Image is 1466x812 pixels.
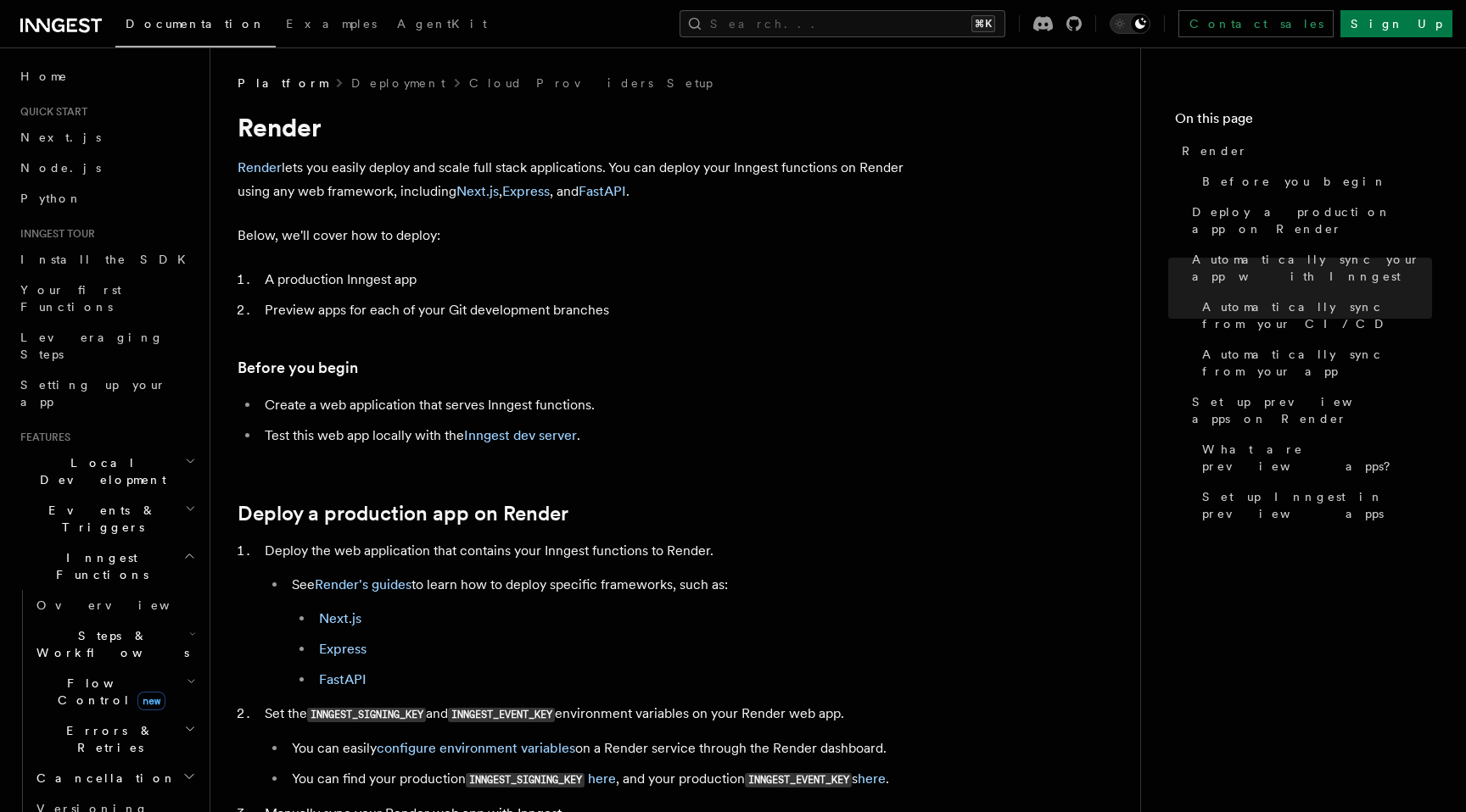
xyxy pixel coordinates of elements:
[126,17,266,31] span: Documentation
[238,502,568,526] a: Deploy a production app on Render
[238,356,358,380] a: Before you begin
[464,427,577,443] a: Inngest dev server
[260,424,916,448] li: Test this web app locally with the .
[1192,251,1432,285] span: Automatically sync your app with Inngest
[20,253,196,266] span: Install the SDK
[238,75,327,92] span: Platform
[1185,244,1432,292] a: Automatically sync your app with Inngest
[30,763,199,793] button: Cancellation
[971,15,995,32] kbd: ⌘K
[260,268,916,292] li: A production Inngest app
[1182,142,1248,159] span: Render
[319,641,366,657] a: Express
[14,448,199,495] button: Local Development
[20,68,68,85] span: Home
[14,322,199,370] a: Leveraging Steps
[30,590,199,620] a: Overview
[1340,10,1452,37] a: Sign Up
[858,770,886,787] a: here
[20,192,82,205] span: Python
[260,393,916,417] li: Create a web application that serves Inngest functions.
[1175,108,1432,136] h4: On this page
[14,542,199,590] button: Inngest Functions
[680,10,1005,37] button: Search...⌘K
[1202,488,1432,522] span: Set up Inngest in preview apps
[14,549,183,583] span: Inngest Functions
[466,773,585,787] code: INNGEST_SIGNING_KEY
[745,773,852,787] code: INNGEST_EVENT_KEY
[1185,197,1432,244] a: Deploy a production app on Render
[1195,434,1432,481] a: What are preview apps?
[20,331,164,361] span: Leveraging Steps
[260,702,916,792] li: Set the and environment variables on your Render web app.
[286,17,377,31] span: Examples
[502,183,550,199] a: Express
[20,378,166,409] span: Setting up your app
[14,431,70,444] span: Features
[1202,298,1432,332] span: Automatically sync from your CI/CD
[307,708,426,722] code: INNGEST_SIGNING_KEY
[397,17,487,31] span: AgentKit
[14,61,199,92] a: Home
[30,715,199,763] button: Errors & Retries
[238,224,916,247] p: Below, we'll cover how to deploy:
[351,75,445,92] a: Deployment
[238,159,282,175] a: Render
[579,183,626,199] a: FastAPI
[14,275,199,322] a: Your first Functions
[1202,173,1387,190] span: Before you begin
[14,153,199,183] a: Node.js
[456,183,499,199] a: Next.js
[1110,14,1150,34] button: Toggle dark mode
[14,454,185,488] span: Local Development
[14,244,199,275] a: Install the SDK
[1192,203,1432,237] span: Deploy a production app on Render
[1185,387,1432,434] a: Set up preview apps on Render
[30,627,189,661] span: Steps & Workflows
[1195,292,1432,339] a: Automatically sync from your CI/CD
[30,620,199,668] button: Steps & Workflows
[14,370,199,417] a: Setting up your app
[238,156,916,203] p: lets you easily deploy and scale full stack applications. You can deploy your Inngest functions o...
[1195,481,1432,529] a: Set up Inngest in preview apps
[30,722,184,756] span: Errors & Retries
[377,740,575,756] a: configure environment variables
[14,495,199,542] button: Events & Triggers
[14,122,199,153] a: Next.js
[260,539,916,692] li: Deploy the web application that contains your Inngest functions to Render.
[287,573,916,692] li: See to learn how to deploy specific frameworks, such as:
[1175,136,1432,166] a: Render
[319,610,361,626] a: Next.js
[30,770,176,787] span: Cancellation
[315,576,411,592] a: Render's guides
[1178,10,1334,37] a: Contact sales
[319,671,366,687] a: FastAPI
[14,502,185,536] span: Events & Triggers
[1195,339,1432,387] a: Automatically sync from your app
[14,105,87,119] span: Quick start
[448,708,555,722] code: INNGEST_EVENT_KEY
[20,161,101,175] span: Node.js
[137,692,165,710] span: new
[14,183,199,214] a: Python
[20,283,121,314] span: Your first Functions
[588,770,616,787] a: here
[36,598,211,612] span: Overview
[260,298,916,322] li: Preview apps for each of your Git development branches
[14,227,95,241] span: Inngest tour
[1192,393,1432,427] span: Set up preview apps on Render
[1195,166,1432,197] a: Before you begin
[276,5,387,46] a: Examples
[1202,441,1432,475] span: What are preview apps?
[469,75,713,92] a: Cloud Providers Setup
[1202,346,1432,380] span: Automatically sync from your app
[20,131,101,144] span: Next.js
[287,737,916,760] li: You can easily on a Render service through the Render dashboard.
[387,5,497,46] a: AgentKit
[30,668,199,715] button: Flow Controlnew
[238,112,916,142] h1: Render
[115,5,276,47] a: Documentation
[287,767,916,792] li: You can find your production , and your production s .
[30,675,187,709] span: Flow Control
